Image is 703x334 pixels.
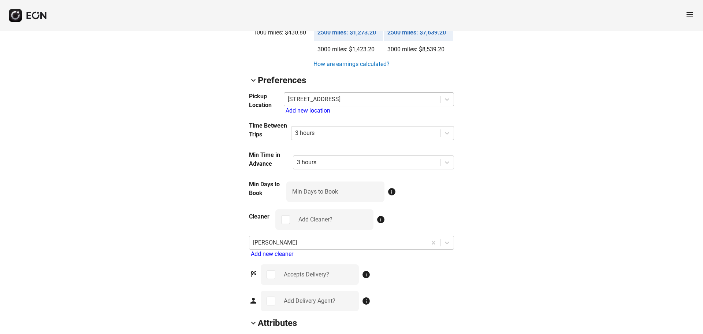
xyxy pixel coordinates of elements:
span: person [249,296,258,305]
td: 2500 miles: $7,639.20 [384,25,453,41]
span: menu [685,10,694,19]
h3: Min Time in Advance [249,151,293,168]
label: Min Days to Book [292,187,338,196]
a: How are earnings calculated? [313,60,390,69]
div: Accepts Delivery? [284,270,329,279]
span: sports_score [249,270,258,279]
div: Add new cleaner [251,250,454,258]
div: Add new location [286,106,454,115]
h3: Min Days to Book [249,180,286,198]
td: 2500 miles: $1,273.20 [314,25,383,41]
div: Add Delivery Agent? [284,297,335,305]
span: info [362,297,371,305]
span: keyboard_arrow_down [249,76,258,85]
span: info [387,187,396,196]
div: Add Cleaner? [298,215,332,224]
h2: Preferences [258,74,306,86]
h3: Cleaner [249,212,269,221]
span: keyboard_arrow_down [249,319,258,327]
span: info [362,270,371,279]
h2: Attributes [258,317,297,329]
td: 3000 miles: $1,423.20 [314,41,383,58]
span: info [376,215,385,224]
td: 3000 miles: $8,539.20 [384,41,453,58]
h3: Pickup Location [249,92,284,110]
td: 1000 miles: $430.80 [250,25,313,41]
h3: Time Between Trips [249,121,291,139]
